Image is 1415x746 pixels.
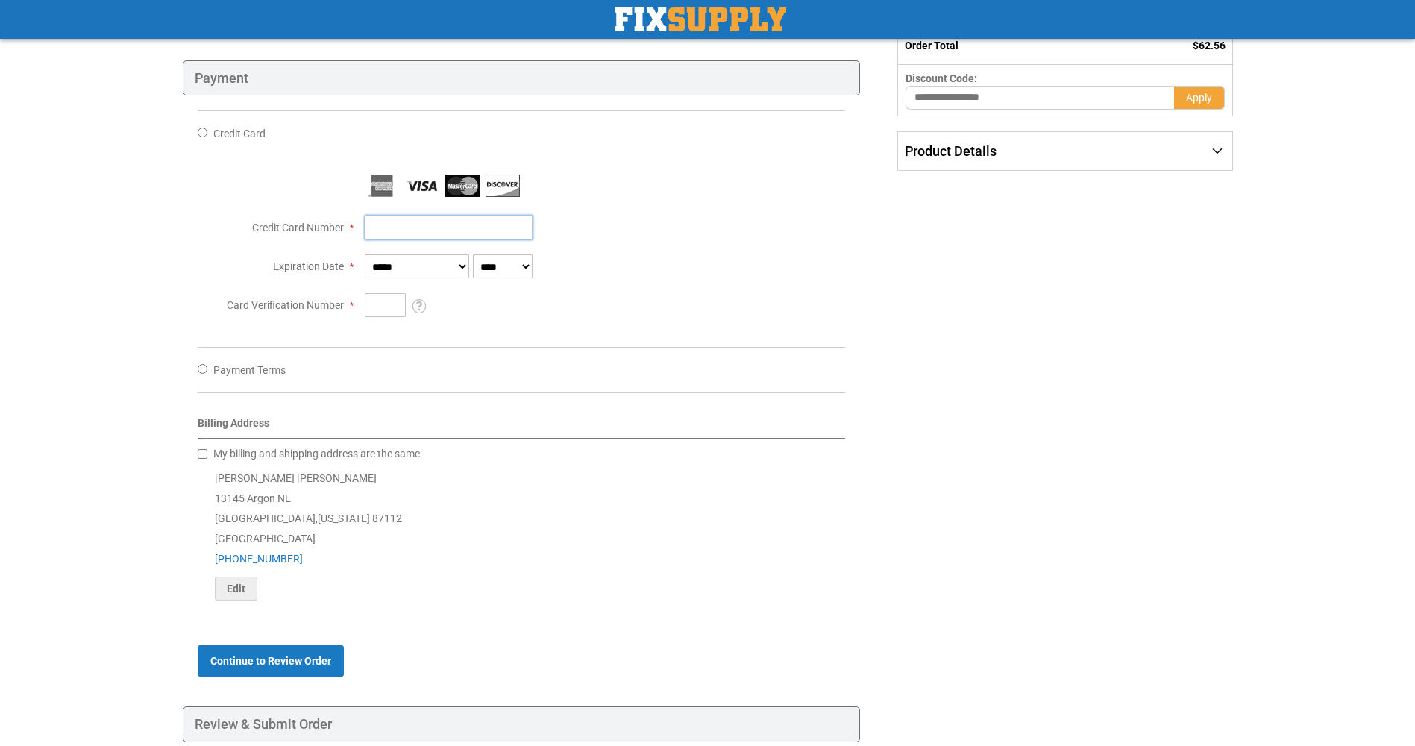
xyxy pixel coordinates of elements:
[215,577,257,601] button: Edit
[213,364,286,376] span: Payment Terms
[198,416,846,439] div: Billing Address
[198,645,344,677] button: Continue to Review Order
[227,299,344,311] span: Card Verification Number
[1186,92,1212,104] span: Apply
[1193,40,1226,51] span: $62.56
[905,40,959,51] strong: Order Total
[227,583,245,595] span: Edit
[213,128,266,140] span: Credit Card
[615,7,786,31] a: store logo
[252,222,344,233] span: Credit Card Number
[445,175,480,197] img: MasterCard
[198,468,846,601] div: [PERSON_NAME] [PERSON_NAME] 13145 Argon NE [GEOGRAPHIC_DATA] , 87112 [GEOGRAPHIC_DATA]
[906,72,977,84] span: Discount Code:
[273,260,344,272] span: Expiration Date
[905,143,997,159] span: Product Details
[405,175,439,197] img: Visa
[183,60,861,96] div: Payment
[615,7,786,31] img: Fix Industrial Supply
[215,553,303,565] a: [PHONE_NUMBER]
[365,175,399,197] img: American Express
[183,706,861,742] div: Review & Submit Order
[318,513,370,524] span: [US_STATE]
[210,655,331,667] span: Continue to Review Order
[1174,86,1225,110] button: Apply
[213,448,420,460] span: My billing and shipping address are the same
[486,175,520,197] img: Discover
